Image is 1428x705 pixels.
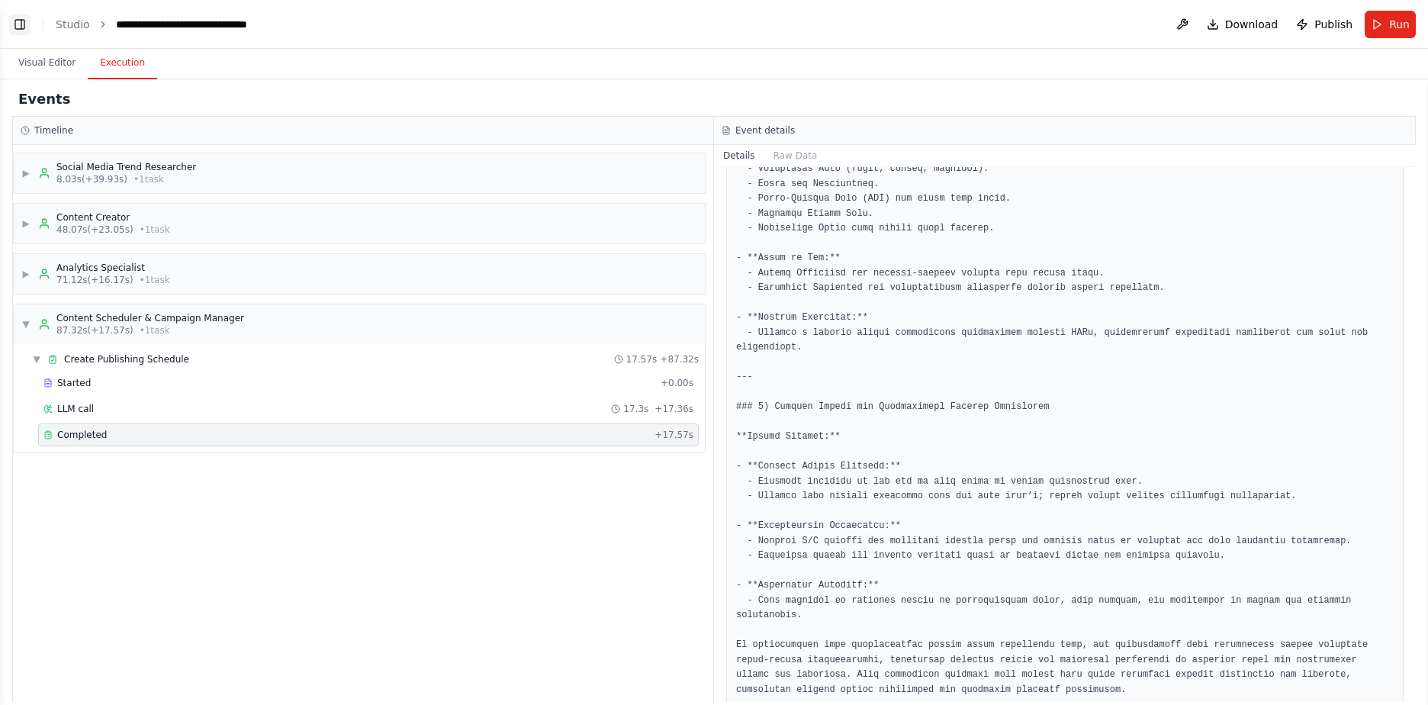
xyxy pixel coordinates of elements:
span: ▼ [32,353,41,365]
span: ▶ [21,167,31,179]
h3: Timeline [34,124,73,137]
button: Raw Data [764,145,827,166]
div: Analytics Specialist [56,262,170,274]
span: LLM call [57,403,94,415]
button: Execution [88,47,157,79]
span: • 1 task [140,224,170,236]
span: + 87.32s [660,353,699,365]
span: ▶ [21,268,31,280]
span: + 17.36s [654,403,693,415]
span: Create Publishing Schedule [64,353,189,365]
span: ▼ [21,318,31,330]
a: Studio [56,18,90,31]
span: + 0.00s [661,377,693,389]
span: • 1 task [133,173,164,185]
span: • 1 task [140,324,170,336]
h2: Events [18,89,70,110]
span: + 17.57s [654,429,693,441]
span: Publish [1314,17,1352,32]
span: Completed [57,429,107,441]
h3: Event details [735,124,795,137]
button: Details [714,145,764,166]
span: 17.57s [626,353,658,365]
span: Run [1389,17,1410,32]
span: ▶ [21,217,31,230]
button: Publish [1290,11,1359,38]
span: • 1 task [140,274,170,286]
nav: breadcrumb [56,17,306,32]
span: 8.03s (+39.93s) [56,173,127,185]
span: 87.32s (+17.57s) [56,324,133,336]
span: Download [1225,17,1278,32]
span: 17.3s [623,403,648,415]
span: 71.12s (+16.17s) [56,274,133,286]
div: Content Scheduler & Campaign Manager [56,312,244,324]
span: Started [57,377,91,389]
span: 48.07s (+23.05s) [56,224,133,236]
div: Content Creator [56,211,170,224]
button: Show left sidebar [9,14,31,35]
div: Social Media Trend Researcher [56,161,196,173]
button: Download [1201,11,1285,38]
button: Run [1365,11,1416,38]
button: Visual Editor [6,47,88,79]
